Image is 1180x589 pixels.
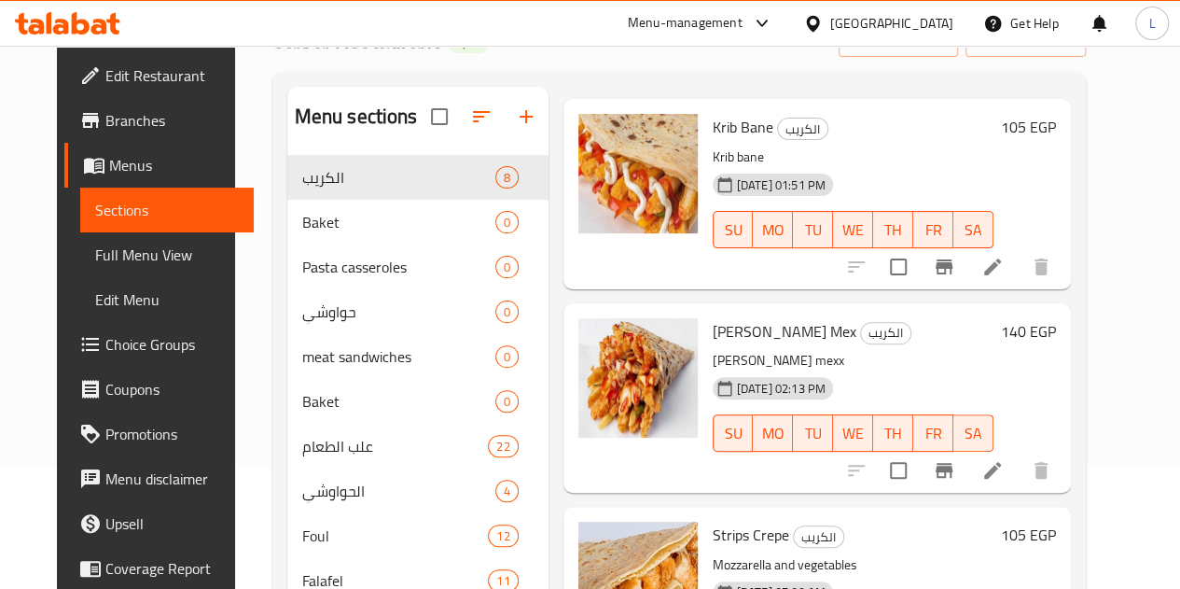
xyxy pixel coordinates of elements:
span: 8 [496,169,518,187]
span: import [854,28,943,51]
span: Strips Crepe [713,521,789,549]
a: Edit Restaurant [64,53,254,98]
span: FR [921,420,946,447]
span: Menu disclaimer [105,468,239,490]
span: Foul [302,525,489,547]
button: WE [833,414,873,452]
button: Branch-specific-item [922,245,966,289]
span: الكريب [778,119,827,140]
div: items [495,480,519,502]
span: Select to update [879,451,918,490]
span: 0 [496,348,518,366]
span: TH [881,217,906,244]
div: الكريب [793,526,844,548]
span: SA [961,420,986,447]
a: Sections [80,188,254,232]
span: Branches [105,109,239,132]
span: SU [721,217,746,244]
div: Baket [302,390,495,413]
div: الكريب8 [287,155,548,200]
span: الحواوشي [302,480,495,502]
span: [PERSON_NAME] Mex [713,317,856,345]
h2: Menu sections [295,103,418,131]
a: Branches [64,98,254,143]
span: 12 [489,527,517,545]
img: Krib Bane [578,114,698,233]
span: MO [760,420,785,447]
span: SA [961,217,986,244]
p: Krib bane [713,146,993,169]
div: Baket0 [287,379,548,424]
button: delete [1019,245,1063,289]
span: Krib Bane [713,113,773,141]
span: MO [760,217,785,244]
h6: 105 EGP [1001,114,1056,140]
span: Baket [302,211,495,233]
span: Edit Menu [95,288,239,311]
div: items [495,345,519,368]
div: items [495,211,519,233]
span: SU [721,420,746,447]
div: meat sandwiches0 [287,334,548,379]
button: SA [953,211,993,248]
span: WE [840,420,866,447]
div: items [495,256,519,278]
span: Upsell [105,512,239,535]
h6: 140 EGP [1001,318,1056,344]
div: items [495,166,519,189]
div: meat sandwiches [302,345,495,368]
div: items [495,301,519,323]
button: TH [873,211,913,248]
span: 0 [496,393,518,411]
div: الكريب [302,166,495,189]
a: Promotions [64,412,254,456]
div: الكريب [860,322,911,344]
button: MO [753,414,793,452]
span: Coverage Report [105,557,239,580]
button: Add section [504,94,548,139]
span: الكريب [861,322,910,344]
span: TU [800,420,826,447]
div: Menu-management [628,12,743,35]
div: علب الطعام22 [287,424,548,469]
a: Full Menu View [80,232,254,277]
span: export [980,28,1071,51]
button: TH [873,414,913,452]
span: Promotions [105,423,239,445]
h6: 105 EGP [1001,522,1056,548]
span: 4 [496,483,518,500]
button: Branch-specific-item [922,448,966,493]
div: حواوشي0 [287,289,548,334]
div: items [495,390,519,413]
button: delete [1019,448,1063,493]
a: Menu disclaimer [64,456,254,501]
span: Select all sections [420,97,459,136]
span: Pasta casseroles [302,256,495,278]
div: الكريب [777,118,828,140]
div: Foul12 [287,513,548,558]
button: SA [953,414,993,452]
p: [PERSON_NAME] mexx [713,349,993,372]
button: FR [913,211,953,248]
p: Mozzarella and vegetables [713,554,993,577]
span: Sort sections [459,94,504,139]
span: WE [840,217,866,244]
button: FR [913,414,953,452]
a: Edit menu item [981,256,1004,278]
div: حواوشي [302,301,495,323]
div: علب الطعام [302,435,489,457]
span: Coupons [105,378,239,400]
span: TU [800,217,826,244]
div: items [488,435,518,457]
img: Kreb Mex [578,318,698,438]
button: MO [753,211,793,248]
button: SU [713,414,754,452]
button: SU [713,211,754,248]
span: Menus [109,154,239,176]
span: L [1148,13,1155,34]
a: Choice Groups [64,322,254,367]
div: [GEOGRAPHIC_DATA] [830,13,953,34]
span: Select to update [879,247,918,287]
a: Edit Menu [80,277,254,322]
